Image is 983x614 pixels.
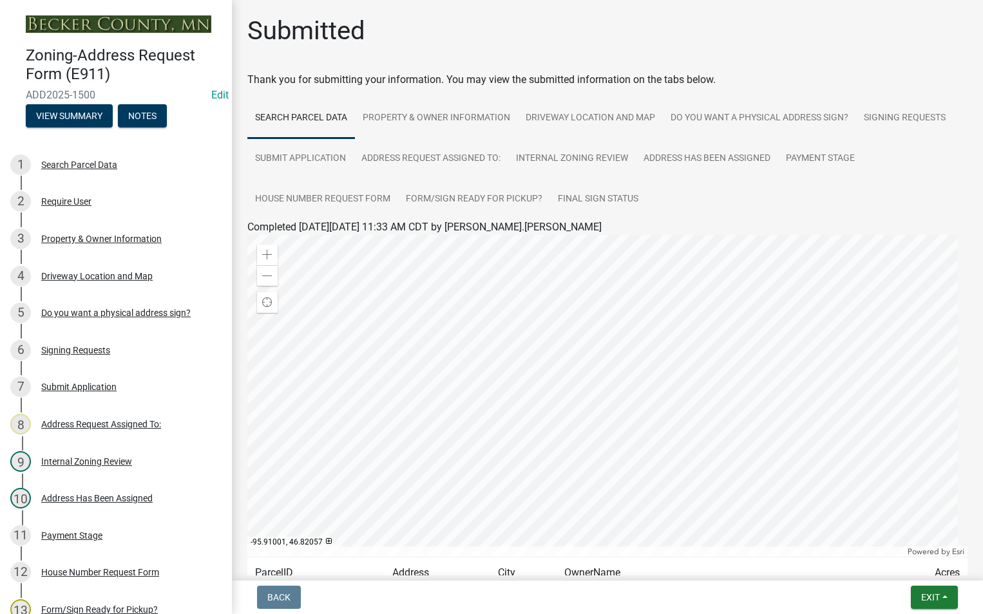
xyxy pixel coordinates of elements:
[921,592,940,602] span: Exit
[663,98,856,139] a: Do you want a physical address sign?
[636,138,778,180] a: Address Has Been Assigned
[41,234,162,243] div: Property & Owner Information
[211,89,229,101] wm-modal-confirm: Edit Application Number
[26,111,113,122] wm-modal-confirm: Summary
[557,557,884,589] td: OwnerName
[952,547,964,556] a: Esri
[41,346,110,355] div: Signing Requests
[26,104,113,127] button: View Summary
[10,488,31,508] div: 10
[247,98,355,139] a: Search Parcel Data
[385,557,490,589] td: Address
[884,557,968,589] td: Acres
[41,197,91,206] div: Require User
[10,377,31,397] div: 7
[26,46,222,84] h4: Zoning-Address Request Form (E911)
[257,265,278,286] div: Zoom out
[41,605,158,614] div: Form/Sign Ready for Pickup?
[10,451,31,472] div: 9
[41,531,102,540] div: Payment Stage
[904,546,968,557] div: Powered by
[518,98,663,139] a: Driveway Location and Map
[911,586,958,609] button: Exit
[354,138,508,180] a: Address Request Assigned To:
[247,72,968,88] div: Thank you for submitting your information. You may view the submitted information on the tabs below.
[490,557,557,589] td: City
[856,98,953,139] a: Signing Requests
[398,179,550,220] a: Form/Sign Ready for Pickup?
[26,89,206,101] span: ADD2025-1500
[41,382,117,391] div: Submit Application
[10,154,31,175] div: 1
[41,494,153,503] div: Address Has Been Assigned
[550,179,646,220] a: Final Sign Status
[257,245,278,265] div: Zoom in
[10,228,31,249] div: 3
[10,266,31,286] div: 4
[257,292,278,313] div: Find my location
[10,562,31,582] div: 12
[778,138,863,180] a: Payment Stage
[10,525,31,546] div: 11
[247,15,365,46] h1: Submitted
[247,557,385,589] td: ParcelID
[10,302,31,323] div: 5
[118,111,167,122] wm-modal-confirm: Notes
[10,414,31,434] div: 8
[247,179,398,220] a: House Number Request Form
[257,586,301,609] button: Back
[10,340,31,360] div: 6
[355,98,518,139] a: Property & Owner Information
[247,221,602,233] span: Completed [DATE][DATE] 11:33 AM CDT by [PERSON_NAME].[PERSON_NAME]
[211,89,229,101] a: Edit
[41,568,159,577] div: House Number Request Form
[41,308,191,317] div: Do you want a physical address sign?
[26,15,211,33] img: Becker County, Minnesota
[10,191,31,212] div: 2
[41,457,132,466] div: Internal Zoning Review
[41,272,153,281] div: Driveway Location and Map
[41,420,161,429] div: Address Request Assigned To:
[247,138,354,180] a: Submit Application
[41,160,117,169] div: Search Parcel Data
[508,138,636,180] a: Internal Zoning Review
[118,104,167,127] button: Notes
[267,592,291,602] span: Back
